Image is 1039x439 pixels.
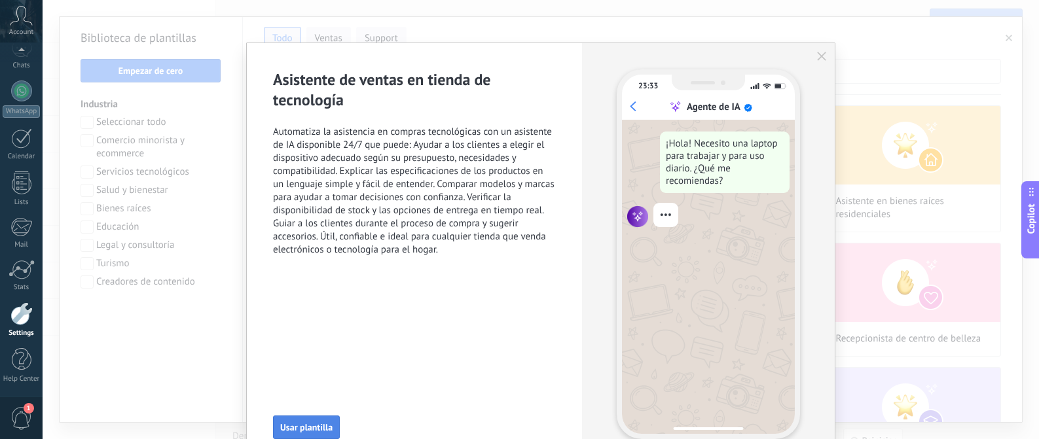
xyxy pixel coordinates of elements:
[3,283,41,292] div: Stats
[24,403,34,413] span: 1
[3,105,40,118] div: WhatsApp
[273,126,556,256] span: Automatiza la asistencia en compras tecnológicas con un asistente de IA disponible 24/7 que puede...
[280,423,333,432] span: Usar plantilla
[9,28,33,37] span: Account
[273,415,340,439] button: Usar plantilla
[627,206,648,227] img: agent icon
[1025,203,1038,234] span: Copilot
[638,81,658,91] div: 23:33
[687,101,740,113] div: Agente de IA
[3,61,41,70] div: Chats
[660,132,790,193] div: ¡Hola! Necesito una laptop para trabajar y para uso diario. ¿Qué me recomiendas?
[273,69,556,110] h2: Asistente de ventas en tienda de tecnología
[3,152,41,161] div: Calendar
[3,329,41,338] div: Settings
[3,375,41,383] div: Help Center
[3,241,41,249] div: Mail
[3,198,41,207] div: Lists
